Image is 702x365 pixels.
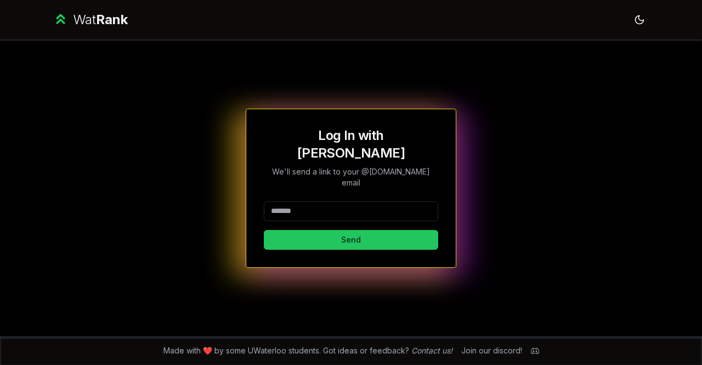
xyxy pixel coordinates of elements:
span: Rank [96,12,128,27]
div: Join our discord! [461,345,522,356]
p: We'll send a link to your @[DOMAIN_NAME] email [264,166,438,188]
span: Made with ❤️ by some UWaterloo students. Got ideas or feedback? [163,345,452,356]
h1: Log In with [PERSON_NAME] [264,127,438,162]
a: Contact us! [411,346,452,355]
button: Send [264,230,438,250]
a: WatRank [53,11,128,29]
div: Wat [73,11,128,29]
